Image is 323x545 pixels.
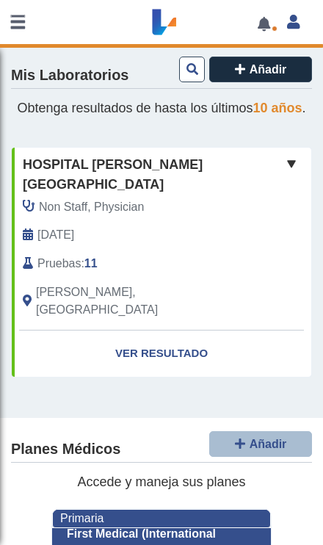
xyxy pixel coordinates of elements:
[250,63,287,76] span: Añadir
[209,431,312,457] button: Añadir
[253,101,302,115] span: 10 años
[37,226,74,244] span: 2025-09-17
[12,255,264,272] div: :
[37,255,81,272] span: Pruebas
[12,331,311,377] a: Ver Resultado
[84,257,98,270] b: 11
[77,474,245,489] span: Accede y maneja sus planes
[11,441,120,458] h4: Planes Médicos
[23,155,283,195] span: Hospital [PERSON_NAME][GEOGRAPHIC_DATA]
[60,512,104,524] span: Primaria
[250,438,287,450] span: Añadir
[39,198,144,216] span: Non Staff, Physician
[11,67,128,84] h4: Mis Laboratorios
[209,57,312,82] button: Añadir
[36,284,253,319] span: Ponce, PR
[17,101,305,115] span: Obtenga resultados de hasta los últimos .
